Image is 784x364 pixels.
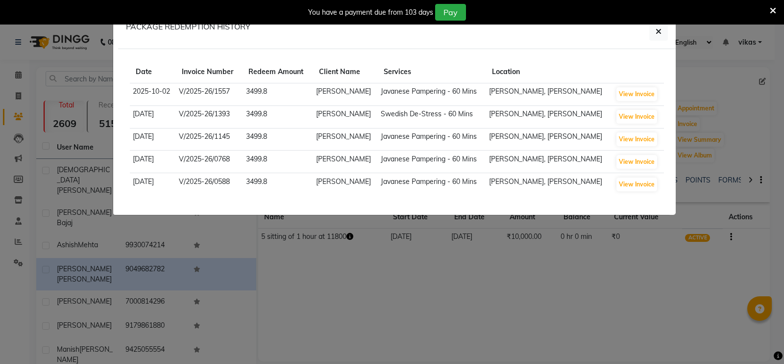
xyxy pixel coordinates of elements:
[313,128,378,151] td: [PERSON_NAME]
[378,173,486,195] td: Javanese Pampering - 60 Mins
[313,173,378,195] td: [PERSON_NAME]
[176,173,243,195] td: V/2025-26/0588
[130,151,176,173] td: [DATE]
[616,110,657,124] button: View Invoice
[616,132,657,146] button: View Invoice
[378,83,486,106] td: Javanese Pampering - 60 Mins
[378,105,486,128] td: Swedish De-Stress - 60 Mins
[486,61,612,83] th: Location
[616,155,657,169] button: View Invoice
[126,22,250,31] h6: PACKAGE REDEMPTION HISTORY
[130,173,176,195] td: [DATE]
[308,7,433,18] div: You have a payment due from 103 days
[616,87,657,101] button: View Invoice
[176,83,243,106] td: V/2025-26/1557
[243,83,313,106] td: 3499.8
[130,61,176,83] th: Date
[130,83,176,106] td: 2025-10-02
[486,128,612,151] td: [PERSON_NAME], [PERSON_NAME]
[176,128,243,151] td: V/2025-26/1145
[743,325,774,354] iframe: chat widget
[313,83,378,106] td: [PERSON_NAME]
[313,61,378,83] th: Client Name
[313,151,378,173] td: [PERSON_NAME]
[130,105,176,128] td: [DATE]
[378,128,486,151] td: Javanese Pampering - 60 Mins
[243,151,313,173] td: 3499.8
[243,105,313,128] td: 3499.8
[130,128,176,151] td: [DATE]
[435,4,466,21] button: Pay
[313,105,378,128] td: [PERSON_NAME]
[176,61,243,83] th: Invoice Number
[243,128,313,151] td: 3499.8
[616,178,657,191] button: View Invoice
[378,61,486,83] th: Services
[243,173,313,195] td: 3499.8
[486,83,612,106] td: [PERSON_NAME], [PERSON_NAME]
[176,105,243,128] td: V/2025-26/1393
[486,105,612,128] td: [PERSON_NAME], [PERSON_NAME]
[486,173,612,195] td: [PERSON_NAME], [PERSON_NAME]
[176,151,243,173] td: V/2025-26/0768
[378,151,486,173] td: Javanese Pampering - 60 Mins
[243,61,313,83] th: Redeem Amount
[486,151,612,173] td: [PERSON_NAME], [PERSON_NAME]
